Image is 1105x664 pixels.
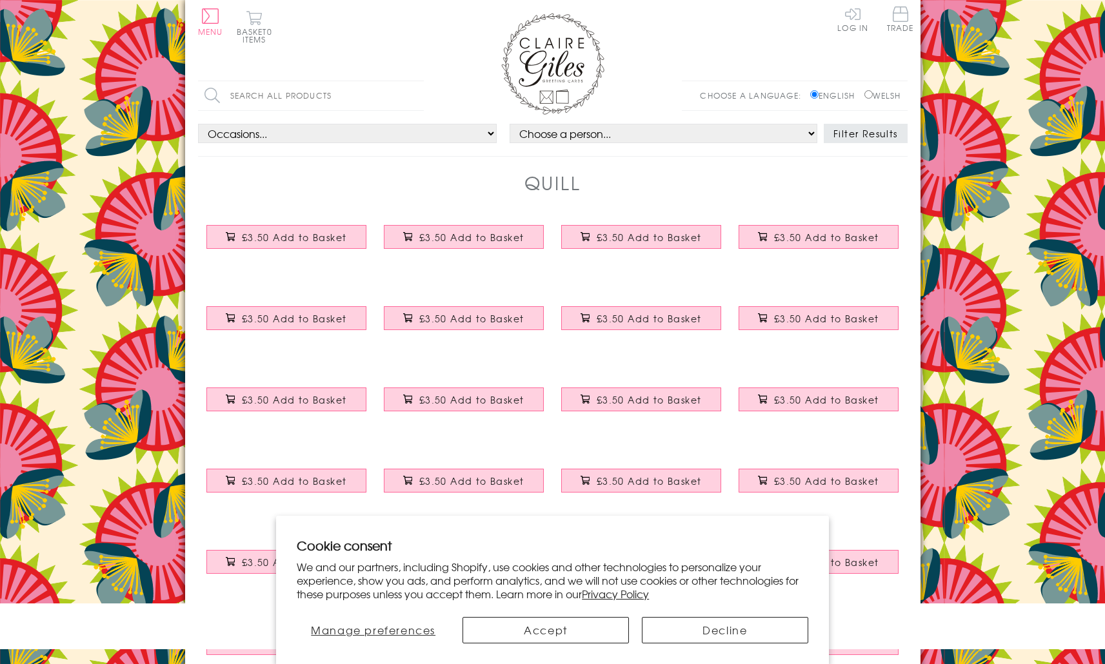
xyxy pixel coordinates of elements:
[375,297,553,352] a: General Card Card, Heart, Love £3.50 Add to Basket
[524,170,581,196] h1: Quill
[864,90,873,99] input: Welsh
[198,540,375,596] a: Wedding Card, Flowers, Silver Wedding Anniversary £3.50 Add to Basket
[242,393,347,406] span: £3.50 Add to Basket
[242,556,347,569] span: £3.50 Add to Basket
[739,306,899,330] button: £3.50 Add to Basket
[375,215,553,271] a: Religious Occassions Card, Blue Circles, Thank You for being my Godfather £3.50 Add to Basket
[463,617,629,643] button: Accept
[297,617,450,643] button: Manage preferences
[198,378,375,433] a: Wedding Card, Grey Circles, Dad & Step Mum Congratulations on your Wedding Day £3.50 Add to Basket
[774,393,879,406] span: £3.50 Add to Basket
[774,474,879,487] span: £3.50 Add to Basket
[206,225,366,249] button: £3.50 Add to Basket
[553,215,730,271] a: Religious Occassions Card, Blue Stripes, Will you be my Godfather? £3.50 Add to Basket
[700,90,808,101] p: Choose a language:
[553,378,730,433] a: Wedding Card, Pink Ribbon, To the Bride to Be on your Hen Do £3.50 Add to Basket
[739,225,899,249] button: £3.50 Add to Basket
[597,231,702,244] span: £3.50 Add to Basket
[384,469,544,493] button: £3.50 Add to Basket
[297,560,808,600] p: We and our partners, including Shopify, use cookies and other technologies to personalize your ex...
[597,312,702,325] span: £3.50 Add to Basket
[384,387,544,411] button: £3.50 Add to Basket
[198,215,375,271] a: Religious Occassions Card, Pink Flowers, Will you be my Godmother? £3.50 Add to Basket
[375,378,553,433] a: Wedding Card, Pink Flowers, On your Bridal Shower £3.50 Add to Basket
[311,622,435,638] span: Manage preferences
[642,617,808,643] button: Decline
[561,387,721,411] button: £3.50 Add to Basket
[774,231,879,244] span: £3.50 Add to Basket
[206,550,366,574] button: £3.50 Add to Basket
[375,459,553,514] a: Wedding Card, Blue Stripes, Thank you for being our Usher £3.50 Add to Basket
[810,90,861,101] label: English
[384,306,544,330] button: £3.50 Add to Basket
[597,474,702,487] span: £3.50 Add to Basket
[198,26,223,37] span: Menu
[561,469,721,493] button: £3.50 Add to Basket
[824,124,908,143] button: Filter Results
[730,297,908,352] a: Wedding Card, Flowers, Will you be our Flower Girl? £3.50 Add to Basket
[419,312,524,325] span: £3.50 Add to Basket
[730,215,908,271] a: Baby Card, Sleeping Fox, Baby Boy Congratulations £3.50 Add to Basket
[419,474,524,487] span: £3.50 Add to Basket
[206,469,366,493] button: £3.50 Add to Basket
[242,312,347,325] span: £3.50 Add to Basket
[597,393,702,406] span: £3.50 Add to Basket
[864,90,901,101] label: Welsh
[553,459,730,514] a: Birthday Card, Pink Flamingo, Happy Birthday £3.50 Add to Basket
[887,6,914,34] a: Trade
[242,231,347,244] span: £3.50 Add to Basket
[206,306,366,330] button: £3.50 Add to Basket
[198,8,223,35] button: Menu
[206,387,366,411] button: £3.50 Add to Basket
[887,6,914,32] span: Trade
[739,387,899,411] button: £3.50 Add to Basket
[561,225,721,249] button: £3.50 Add to Basket
[501,13,604,115] img: Claire Giles Greetings Cards
[419,231,524,244] span: £3.50 Add to Basket
[561,306,721,330] button: £3.50 Add to Basket
[730,459,908,514] a: Valentine's Day Card, Love Potion, We have Great Chemistry £3.50 Add to Basket
[237,10,272,43] button: Basket0 items
[411,81,424,110] input: Search
[774,312,879,325] span: £3.50 Add to Basket
[739,469,899,493] button: £3.50 Add to Basket
[243,26,272,45] span: 0 items
[198,81,424,110] input: Search all products
[198,297,375,352] a: Religious Occassions Card, Pink Stars, Bat Mitzvah £3.50 Add to Basket
[837,6,868,32] a: Log In
[810,90,819,99] input: English
[582,586,649,601] a: Privacy Policy
[297,536,808,554] h2: Cookie consent
[198,459,375,514] a: Birthday Card, Gold Stars, Happy Birthday 65 £3.50 Add to Basket
[553,297,730,352] a: Wedding Card, Flowers, Will you be my Bridesmaid? £3.50 Add to Basket
[384,225,544,249] button: £3.50 Add to Basket
[730,378,908,433] a: Wedding Congratulations Card, Mum and Step Dad, Colourful Dots £3.50 Add to Basket
[242,474,347,487] span: £3.50 Add to Basket
[419,393,524,406] span: £3.50 Add to Basket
